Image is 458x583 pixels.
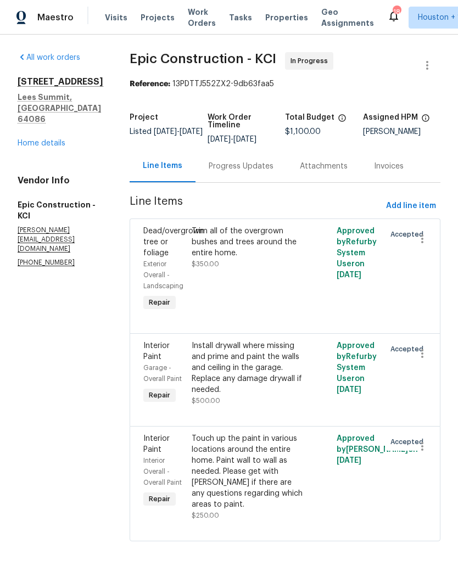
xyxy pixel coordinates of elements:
[143,261,183,289] span: Exterior Overall - Landscaping
[154,128,177,136] span: [DATE]
[363,114,418,121] h5: Assigned HPM
[393,7,400,18] div: 18
[390,229,428,240] span: Accepted
[390,344,428,355] span: Accepted
[265,12,308,23] span: Properties
[18,139,65,147] a: Home details
[192,512,219,519] span: $250.00
[180,128,203,136] span: [DATE]
[143,227,204,257] span: Dead/overgrown tree or foliage
[192,226,306,259] div: Trim all of the overgrown bushes and trees around the entire home.
[130,80,170,88] b: Reference:
[337,435,418,464] span: Approved by [PERSON_NAME] on
[130,114,158,121] h5: Project
[321,7,374,29] span: Geo Assignments
[300,161,348,172] div: Attachments
[208,136,256,143] span: -
[130,128,203,136] span: Listed
[130,196,382,216] span: Line Items
[143,435,170,453] span: Interior Paint
[291,55,332,66] span: In Progress
[130,52,276,65] span: Epic Construction - KCI
[130,79,440,89] div: 13PDTTJ552ZX2-9db63faa5
[208,136,231,143] span: [DATE]
[18,54,80,61] a: All work orders
[141,12,175,23] span: Projects
[188,7,216,29] span: Work Orders
[229,14,252,21] span: Tasks
[154,128,203,136] span: -
[337,271,361,279] span: [DATE]
[143,160,182,171] div: Line Items
[374,161,404,172] div: Invoices
[143,457,182,486] span: Interior Overall - Overall Paint
[285,114,334,121] h5: Total Budget
[233,136,256,143] span: [DATE]
[192,397,220,404] span: $500.00
[192,261,219,267] span: $350.00
[338,114,347,128] span: The total cost of line items that have been proposed by Opendoor. This sum includes line items th...
[285,128,321,136] span: $1,100.00
[208,114,286,129] h5: Work Order Timeline
[144,390,175,401] span: Repair
[37,12,74,23] span: Maestro
[105,12,127,23] span: Visits
[386,199,436,213] span: Add line item
[18,175,103,186] h4: Vendor Info
[363,128,441,136] div: [PERSON_NAME]
[390,436,428,447] span: Accepted
[143,342,170,361] span: Interior Paint
[421,114,430,128] span: The hpm assigned to this work order.
[192,433,306,510] div: Touch up the paint in various locations around the entire home. Paint wall to wall as needed. Ple...
[209,161,273,172] div: Progress Updates
[382,196,440,216] button: Add line item
[337,386,361,394] span: [DATE]
[337,457,361,464] span: [DATE]
[144,494,175,504] span: Repair
[143,365,182,382] span: Garage - Overall Paint
[192,340,306,395] div: Install drywall where missing and prime and paint the walls and ceiling in the garage. Replace an...
[337,342,377,394] span: Approved by Refurby System User on
[144,297,175,308] span: Repair
[18,199,103,221] h5: Epic Construction - KCI
[337,227,377,279] span: Approved by Refurby System User on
